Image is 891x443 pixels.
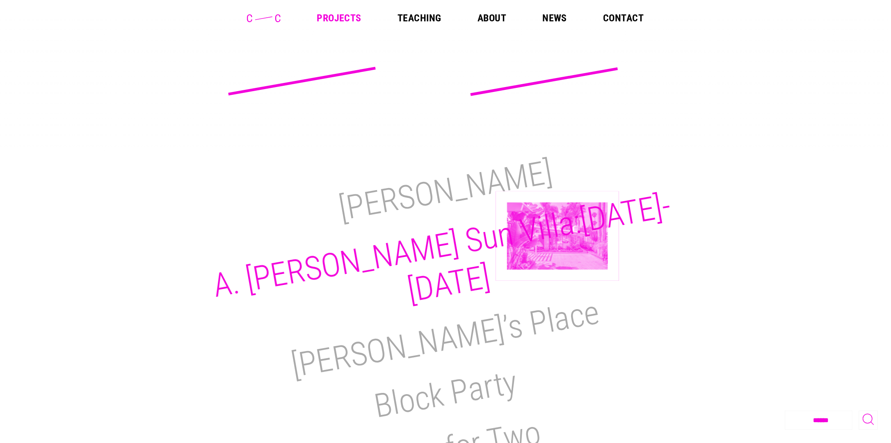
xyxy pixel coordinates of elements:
[859,411,878,430] button: Toggle Search
[398,13,441,23] a: Teaching
[336,153,555,228] a: [PERSON_NAME]
[210,186,674,310] a: A. [PERSON_NAME] Sun Villa:[DATE]-[DATE]
[371,363,520,426] a: Block Party
[317,13,644,23] nav: Main Menu
[289,293,603,385] a: [PERSON_NAME]’s Place
[317,13,361,23] a: Projects
[603,13,644,23] a: Contact
[542,13,567,23] a: News
[477,13,506,23] a: About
